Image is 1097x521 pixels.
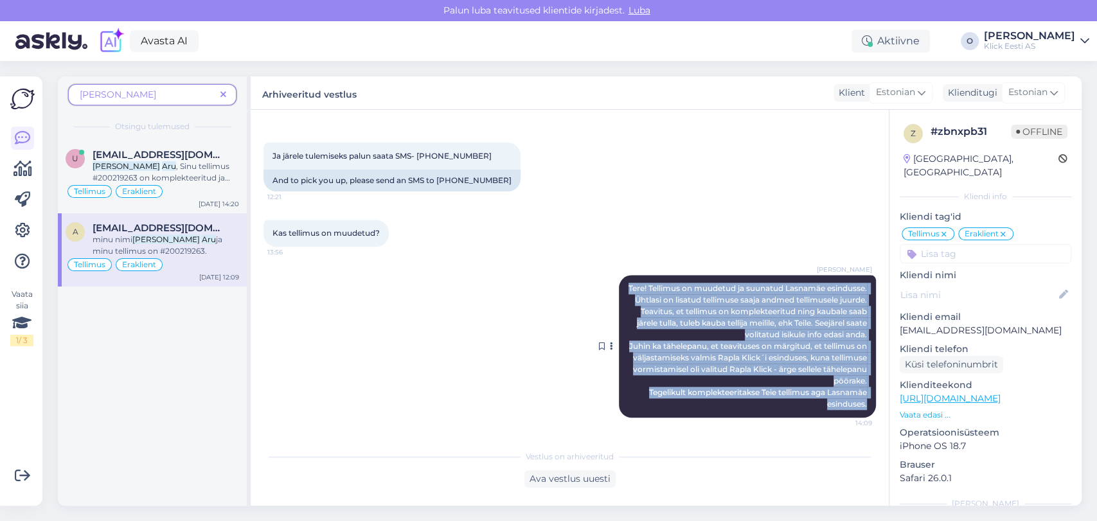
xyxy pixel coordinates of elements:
div: [PERSON_NAME] [900,498,1071,509]
div: Klient [834,86,865,100]
div: Ava vestlus uuesti [524,470,616,488]
p: Brauser [900,458,1071,472]
div: Kliendi info [900,191,1071,202]
span: Eraklient [122,188,156,195]
div: [DATE] 12:09 [199,272,239,282]
div: Aktiivne [852,30,930,53]
span: Estonian [876,85,915,100]
img: Askly Logo [10,87,35,111]
span: Estonian [1008,85,1048,100]
p: Operatsioonisüsteem [900,426,1071,439]
span: Tellimus [908,230,940,238]
p: Kliendi nimi [900,269,1071,282]
span: Vestlus on arhiveeritud [526,451,614,463]
p: iPhone OS 18.7 [900,439,1071,453]
div: And to pick you up, please send an SMS to [PHONE_NUMBER] [263,170,521,191]
span: U [72,154,78,163]
a: Avasta AI [130,30,199,52]
p: Kliendi telefon [900,342,1071,356]
input: Lisa nimi [900,288,1057,302]
div: 1 / 3 [10,335,33,346]
div: # zbnxpb31 [931,124,1011,139]
span: [PERSON_NAME] [80,89,156,100]
span: z [911,128,916,138]
span: Kas tellimus on muudetud? [272,228,380,238]
div: Klick Eesti AS [984,41,1075,51]
div: [DATE] 14:20 [199,199,239,209]
span: [PERSON_NAME] [817,265,872,274]
span: Luba [625,4,654,16]
p: [EMAIL_ADDRESS][DOMAIN_NAME] [900,324,1071,337]
div: Vaata siia [10,288,33,346]
div: [PERSON_NAME] [984,31,1075,41]
span: Tellimus [74,188,105,195]
div: Klienditugi [943,86,997,100]
p: Klienditeekond [900,378,1071,392]
div: Küsi telefoninumbrit [900,356,1003,373]
span: anabelaru04@gmail.com [93,222,226,234]
input: Lisa tag [900,244,1071,263]
span: 13:56 [267,247,316,257]
p: Vaata edasi ... [900,409,1071,421]
span: Tellimus [74,261,105,269]
span: minu nimi [93,234,132,244]
div: O [961,32,979,50]
span: 12:21 [267,192,316,202]
label: Arhiveeritud vestlus [262,84,357,102]
div: [GEOGRAPHIC_DATA], [GEOGRAPHIC_DATA] [904,152,1058,179]
mark: [PERSON_NAME] [93,161,160,171]
span: Ja järele tulemiseks palun saata SMS- [PHONE_NUMBER] [272,151,492,161]
span: Otsingu tulemused [115,121,190,132]
span: Uusaluj@gmail.com [93,149,226,161]
a: [PERSON_NAME]Klick Eesti AS [984,31,1089,51]
span: Offline [1011,125,1067,139]
a: [URL][DOMAIN_NAME] [900,393,1001,404]
img: explore-ai [98,28,125,55]
p: Kliendi tag'id [900,210,1071,224]
span: Tere! Tellimus on muudetud ja suunatud Lasnamäe esindusse. Ühtlasi on lisatud tellimuse saaja and... [629,283,869,409]
mark: Aru [162,161,176,171]
p: Safari 26.0.1 [900,472,1071,485]
p: Kliendi email [900,310,1071,324]
span: 14:09 [824,418,872,428]
span: Eraklient [965,230,999,238]
mark: Aru [202,234,216,244]
span: a [73,227,78,236]
span: Eraklient [122,261,156,269]
mark: [PERSON_NAME] [132,234,200,244]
